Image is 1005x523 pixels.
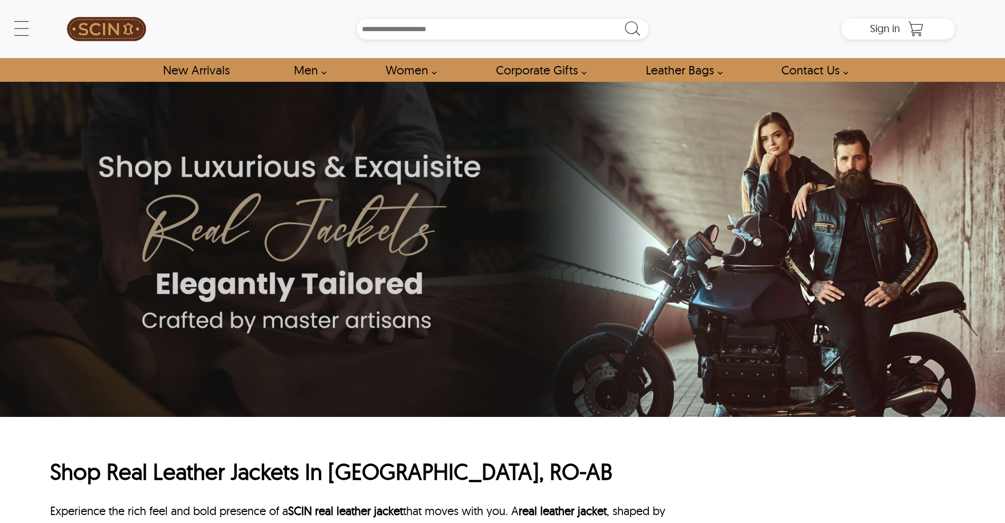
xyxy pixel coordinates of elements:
[288,503,312,518] a: SCIN
[151,58,241,82] a: Shop New Arrivals
[484,58,592,82] a: Shop Leather Corporate Gifts
[282,58,332,82] a: shop men's leather jackets
[519,503,607,518] a: real leather jacket
[315,503,403,518] a: real leather jacket
[50,5,163,53] a: SCIN
[634,58,729,82] a: Shop Leather Bags
[374,58,443,82] a: Shop Women Leather Jackets
[67,5,146,53] img: SCIN
[870,22,900,35] span: Sign in
[50,458,683,487] h1: Shop Real Leather Jackets In [GEOGRAPHIC_DATA], RO-AB
[769,58,854,82] a: contact-us
[905,21,926,37] a: Shopping Cart
[870,25,900,34] a: Sign in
